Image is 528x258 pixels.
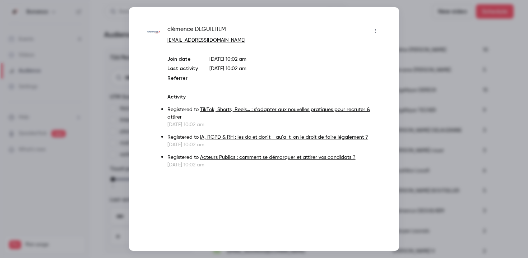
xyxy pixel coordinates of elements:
a: TikTok, Shorts, Reels… : s’adapter aux nouvelles pratiques pour recruter & attirer [167,107,370,120]
p: Activity [167,93,381,101]
p: [DATE] 10:02 am [167,161,381,169]
img: airfrance.fr [147,26,160,39]
p: Registered to [167,134,381,141]
a: [EMAIL_ADDRESS][DOMAIN_NAME] [167,38,245,43]
p: Registered to [167,106,381,121]
a: IA, RGPD & RH : les do et don’t - qu’a-t-on le droit de faire légalement ? [200,135,368,140]
span: [DATE] 10:02 am [209,66,246,71]
p: Join date [167,56,198,63]
p: Referrer [167,75,198,82]
p: Registered to [167,154,381,161]
span: clémence DEGUILHEM [167,25,226,37]
p: Last activity [167,65,198,73]
a: Acteurs Publics : comment se démarquer et attirer vos candidats ? [200,155,356,160]
p: [DATE] 10:02 am [167,121,381,128]
p: [DATE] 10:02 am [167,141,381,148]
p: [DATE] 10:02 am [209,56,381,63]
